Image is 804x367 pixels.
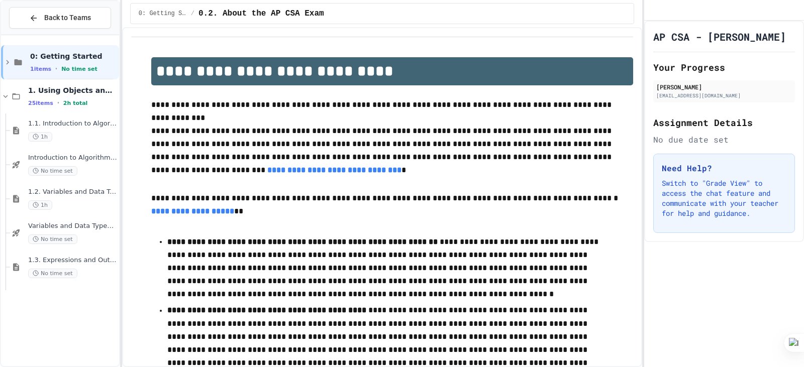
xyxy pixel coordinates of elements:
[55,65,57,73] span: •
[28,132,52,142] span: 1h
[57,99,59,107] span: •
[139,10,187,18] span: 0: Getting Started
[30,52,117,61] span: 0: Getting Started
[28,234,77,244] span: No time set
[28,256,117,265] span: 1.3. Expressions and Output [New]
[28,188,117,196] span: 1.2. Variables and Data Types
[63,100,88,106] span: 2h total
[662,162,786,174] h3: Need Help?
[653,115,795,130] h2: Assignment Details
[28,100,53,106] span: 25 items
[653,134,795,146] div: No due date set
[28,86,117,95] span: 1. Using Objects and Methods
[28,154,117,162] span: Introduction to Algorithms, Programming, and Compilers
[61,66,97,72] span: No time set
[28,119,117,128] span: 1.1. Introduction to Algorithms, Programming, and Compilers
[653,30,786,44] h1: AP CSA - [PERSON_NAME]
[28,200,52,210] span: 1h
[44,13,91,23] span: Back to Teams
[656,82,792,91] div: [PERSON_NAME]
[662,178,786,218] p: Switch to "Grade View" to access the chat feature and communicate with your teacher for help and ...
[198,8,324,20] span: 0.2. About the AP CSA Exam
[28,269,77,278] span: No time set
[191,10,194,18] span: /
[30,66,51,72] span: 1 items
[656,92,792,99] div: [EMAIL_ADDRESS][DOMAIN_NAME]
[9,7,111,29] button: Back to Teams
[28,166,77,176] span: No time set
[653,60,795,74] h2: Your Progress
[28,222,117,230] span: Variables and Data Types - Quiz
